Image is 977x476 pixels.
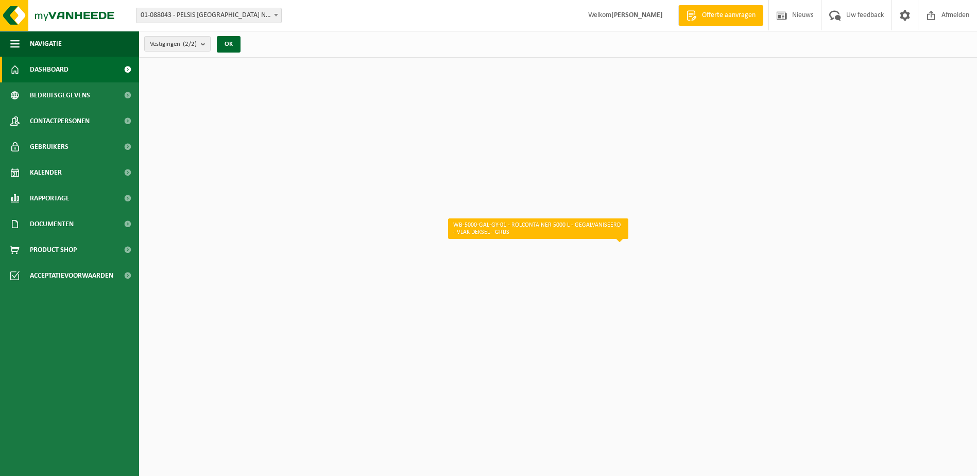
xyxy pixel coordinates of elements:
[611,11,663,19] strong: [PERSON_NAME]
[30,31,62,57] span: Navigatie
[144,36,211,52] button: Vestigingen(2/2)
[30,108,90,134] span: Contactpersonen
[30,134,68,160] span: Gebruikers
[30,82,90,108] span: Bedrijfsgegevens
[150,37,197,52] span: Vestigingen
[136,8,281,23] span: 01-088043 - PELSIS BELGIUM NV - BORNEM
[30,160,62,185] span: Kalender
[136,8,282,23] span: 01-088043 - PELSIS BELGIUM NV - BORNEM
[30,237,77,263] span: Product Shop
[678,5,763,26] a: Offerte aanvragen
[30,185,70,211] span: Rapportage
[217,36,241,53] button: OK
[183,41,197,47] count: (2/2)
[30,263,113,288] span: Acceptatievoorwaarden
[30,57,68,82] span: Dashboard
[699,10,758,21] span: Offerte aanvragen
[30,211,74,237] span: Documenten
